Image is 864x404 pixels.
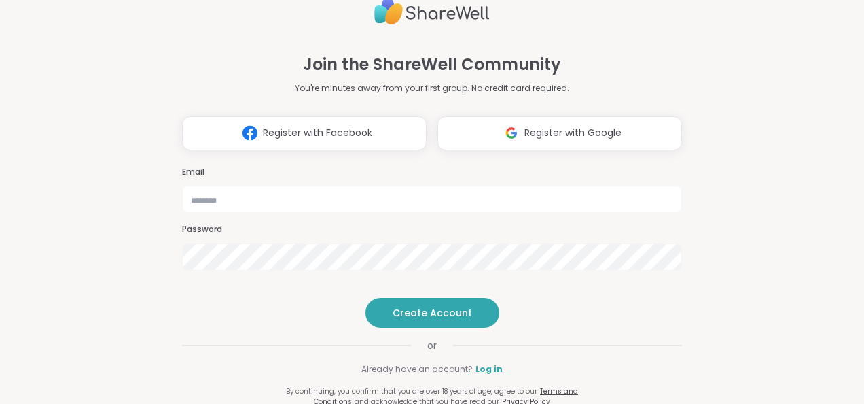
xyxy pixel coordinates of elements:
[286,386,537,397] span: By continuing, you confirm that you are over 18 years of age, agree to our
[303,52,561,77] h1: Join the ShareWell Community
[182,224,682,235] h3: Password
[237,120,263,146] img: ShareWell Logomark
[182,116,427,150] button: Register with Facebook
[393,306,472,320] span: Create Account
[437,116,682,150] button: Register with Google
[263,126,372,140] span: Register with Facebook
[411,339,453,352] span: or
[182,167,682,178] h3: Email
[475,363,503,375] a: Log in
[365,298,499,328] button: Create Account
[295,82,569,95] p: You're minutes away from your first group. No credit card required.
[361,363,473,375] span: Already have an account?
[524,126,622,140] span: Register with Google
[499,120,524,146] img: ShareWell Logomark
